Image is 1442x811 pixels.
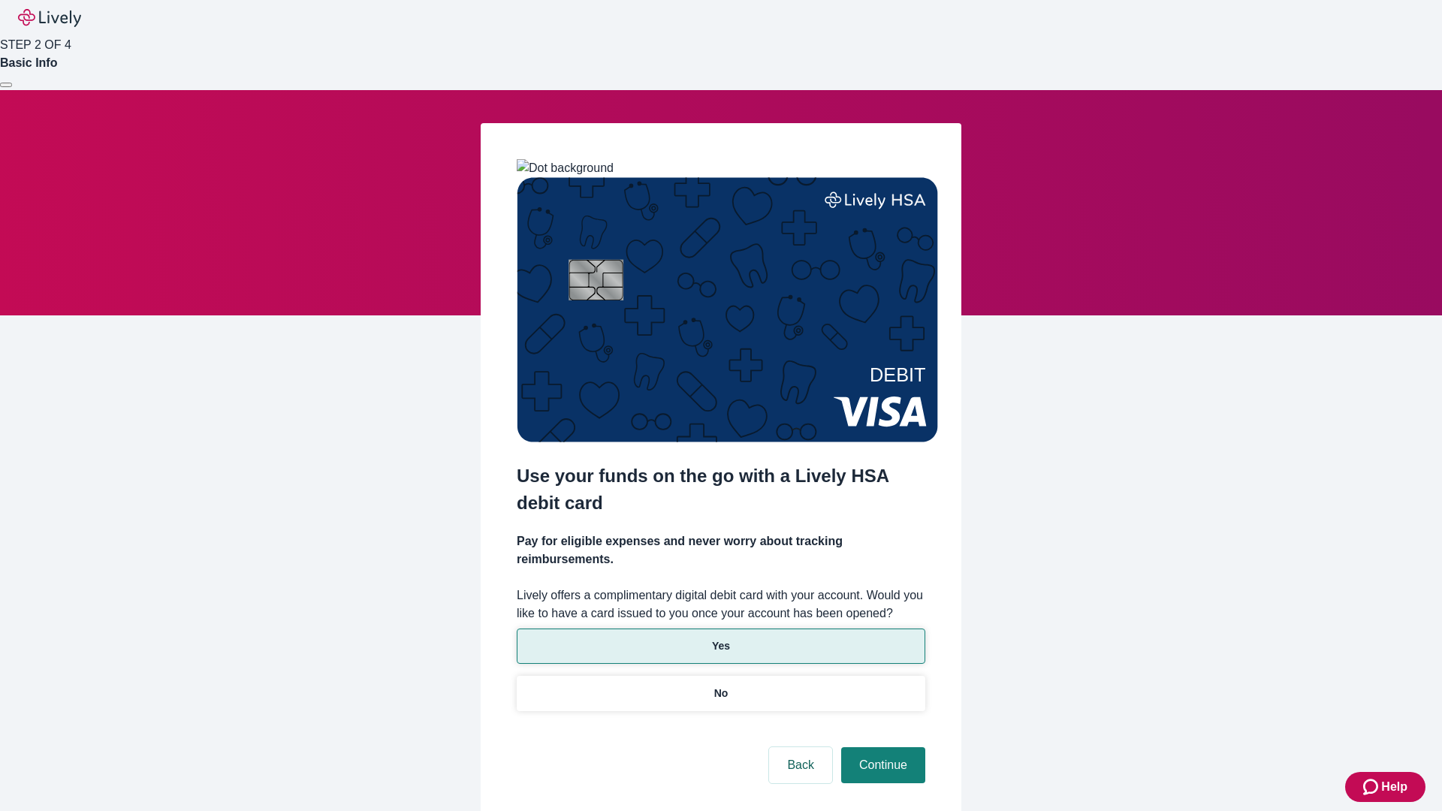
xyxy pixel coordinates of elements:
[517,177,938,442] img: Debit card
[18,9,81,27] img: Lively
[517,676,925,711] button: No
[517,629,925,664] button: Yes
[517,586,925,623] label: Lively offers a complimentary digital debit card with your account. Would you like to have a card...
[1363,778,1381,796] svg: Zendesk support icon
[714,686,729,701] p: No
[517,532,925,568] h4: Pay for eligible expenses and never worry about tracking reimbursements.
[712,638,730,654] p: Yes
[517,159,614,177] img: Dot background
[1345,772,1425,802] button: Zendesk support iconHelp
[1381,778,1407,796] span: Help
[841,747,925,783] button: Continue
[517,463,925,517] h2: Use your funds on the go with a Lively HSA debit card
[769,747,832,783] button: Back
